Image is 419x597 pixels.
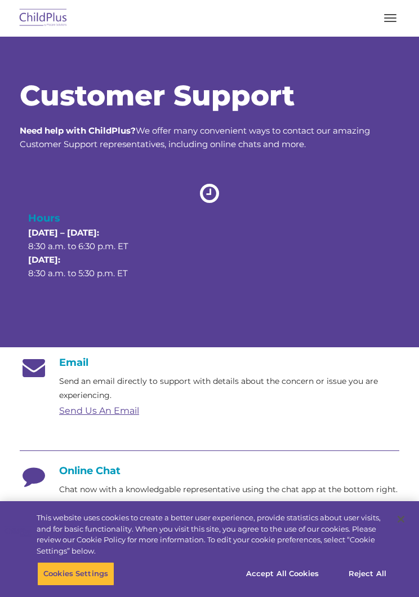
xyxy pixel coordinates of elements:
[240,562,325,586] button: Accept All Cookies
[20,356,399,369] h4: Email
[28,226,391,280] p: 8:30 a.m. to 6:30 p.m. ET 8:30 a.m. to 5:30 p.m. ET
[17,5,70,32] img: ChildPlus by Procare Solutions
[37,512,389,556] div: This website uses cookies to create a better user experience, provide statistics about user visit...
[20,465,399,477] h4: Online Chat
[59,483,399,497] p: Chat now with a knowledgable representative using the chat app at the bottom right.
[28,227,99,238] strong: [DATE] – [DATE]:
[59,405,139,416] a: Send Us An Email
[389,507,413,532] button: Close
[28,210,391,226] h4: Hours
[59,374,399,403] p: Send an email directly to support with details about the concern or issue you are experiencing.
[28,254,60,265] strong: [DATE]:
[20,78,295,113] span: Customer Support
[20,125,136,136] strong: Need help with ChildPlus?
[37,562,114,586] button: Cookies Settings
[332,562,403,586] button: Reject All
[20,125,370,149] span: We offer many convenient ways to contact our amazing Customer Support representatives, including ...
